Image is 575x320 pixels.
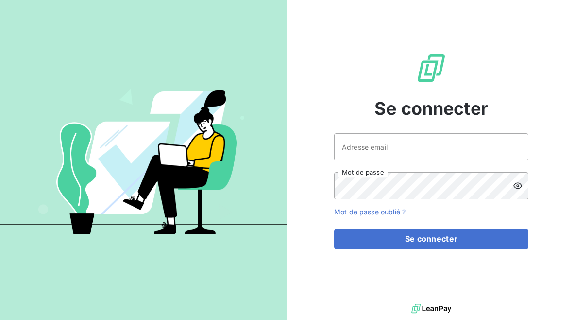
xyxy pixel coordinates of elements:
a: Mot de passe oublié ? [334,208,406,216]
img: Logo LeanPay [416,53,447,84]
img: logo [411,302,451,316]
input: placeholder [334,133,528,160]
button: Se connecter [334,229,528,249]
span: Se connecter [374,95,488,122]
